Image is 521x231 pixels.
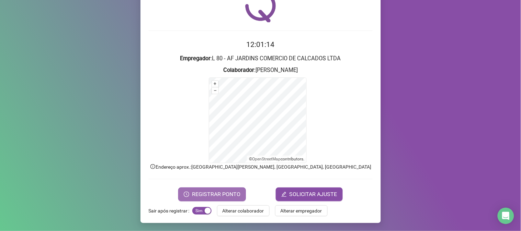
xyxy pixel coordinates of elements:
[192,190,240,198] span: REGISTRAR PONTO
[275,205,328,216] button: Alterar empregador
[223,207,264,215] span: Alterar colaborador
[281,207,322,215] span: Alterar empregador
[276,187,343,201] button: editSOLICITAR AJUSTE
[212,81,218,87] button: +
[149,66,373,75] h3: : [PERSON_NAME]
[150,163,156,170] span: info-circle
[149,163,373,171] p: Endereço aprox. : [GEOGRAPHIC_DATA][PERSON_NAME], [GEOGRAPHIC_DATA], [GEOGRAPHIC_DATA]
[249,157,304,161] li: © contributors.
[290,190,337,198] span: SOLICITAR AJUSTE
[252,157,281,161] a: OpenStreetMap
[212,87,218,94] button: –
[149,54,373,63] h3: : L 80 - AF JARDINS COMERCIO DE CALCADOS LTDA
[281,192,287,197] span: edit
[184,192,189,197] span: clock-circle
[217,205,270,216] button: Alterar colaborador
[180,55,211,62] strong: Empregador
[223,67,254,73] strong: Colaborador
[247,40,275,49] time: 12:01:14
[498,208,514,224] div: Open Intercom Messenger
[178,187,246,201] button: REGISTRAR PONTO
[149,205,192,216] label: Sair após registrar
